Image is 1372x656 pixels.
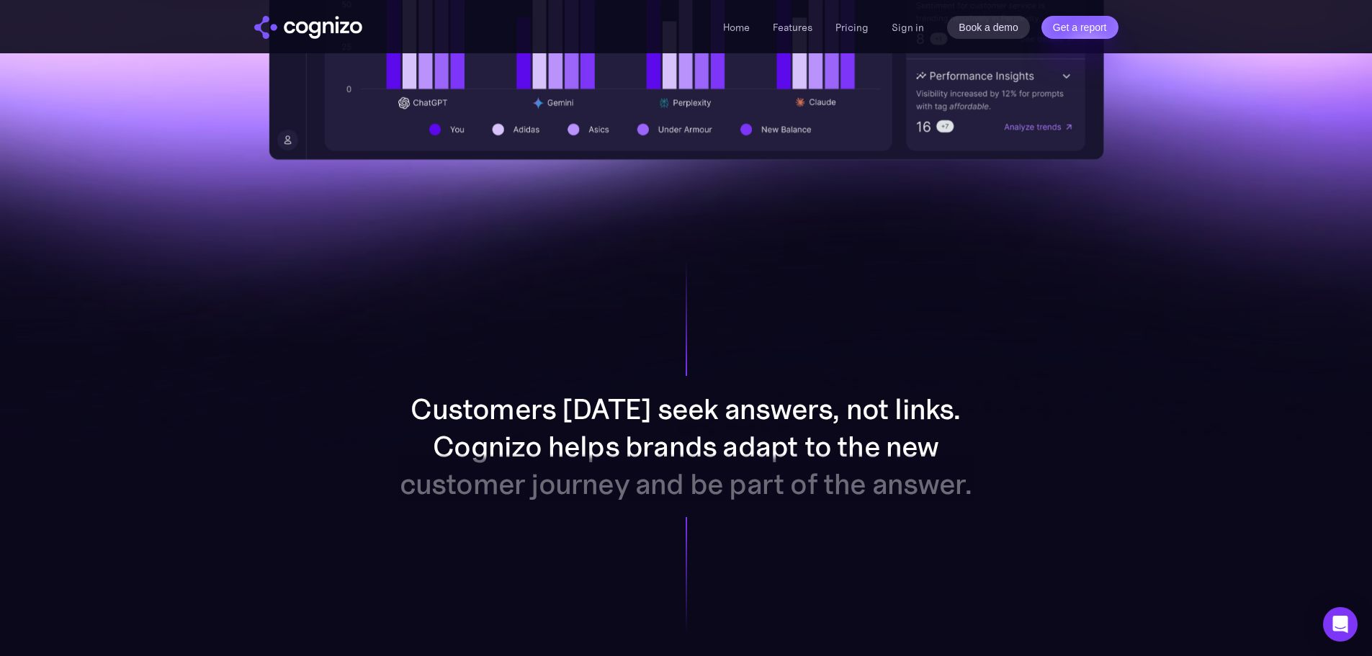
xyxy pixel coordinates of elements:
img: cognizo logo [254,16,362,39]
a: Sign in [892,19,924,36]
p: Customers [DATE] seek answers, not links. Cognizo helps brands adapt to the new customer journey ... [398,390,974,503]
a: Features [773,21,812,34]
div: Open Intercom Messenger [1323,607,1358,642]
a: Home [723,21,750,34]
a: Get a report [1041,16,1118,39]
a: Book a demo [947,16,1030,39]
a: home [254,16,362,39]
a: Pricing [835,21,869,34]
